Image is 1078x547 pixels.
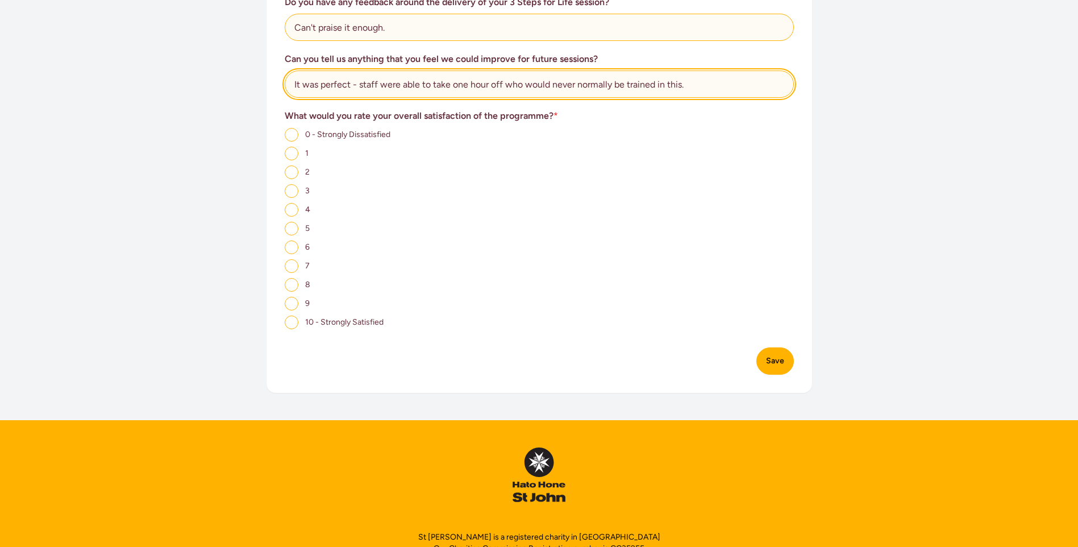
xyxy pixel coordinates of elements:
input: 0 - Strongly Dissatisfied [285,128,298,142]
button: Save [756,347,794,375]
input: 8 [285,278,298,292]
input: 2 [285,165,298,179]
input: 7 [285,259,298,273]
input: 6 [285,241,298,254]
input: 3 [285,184,298,198]
span: 0 - Strongly Dissatisfied [305,130,390,139]
span: 5 [305,223,310,233]
span: 3 [305,186,310,196]
h3: What would you rate your overall satisfaction of the programme? [285,109,794,123]
input: 4 [285,203,298,217]
span: 9 [305,299,310,308]
h3: Can you tell us anything that you feel we could improve for future sessions? [285,52,794,66]
span: 8 [305,280,310,289]
input: 9 [285,297,298,310]
span: 1 [305,148,309,158]
input: 5 [285,222,298,235]
input: 10 - Strongly Satisfied [285,316,298,329]
span: 2 [305,167,310,177]
span: 10 - Strongly Satisfied [305,317,384,327]
img: InPulse [513,447,565,502]
span: 6 [305,242,310,252]
input: 1 [285,147,298,160]
span: 7 [305,261,310,271]
span: 4 [305,205,310,214]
